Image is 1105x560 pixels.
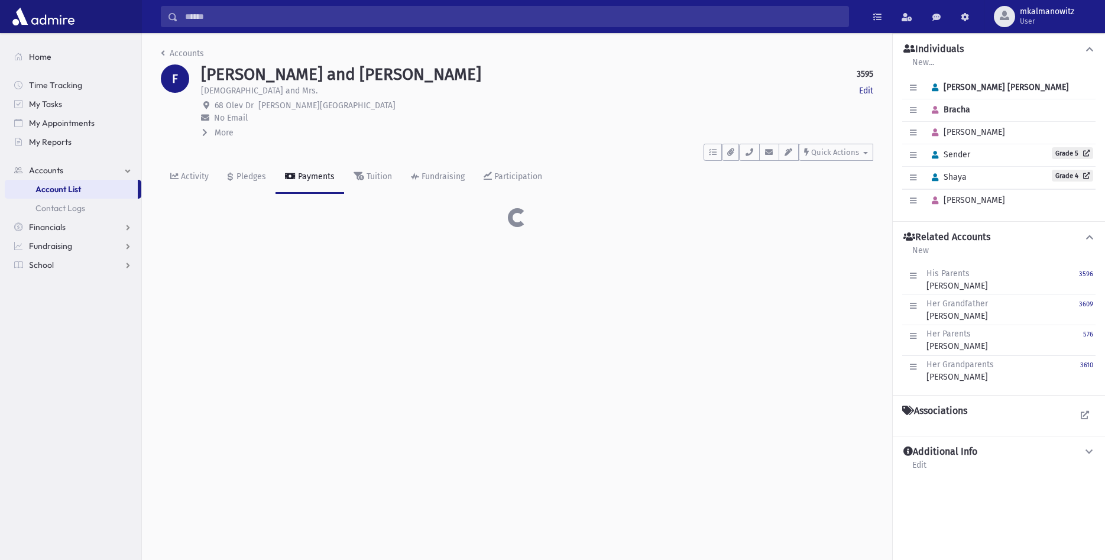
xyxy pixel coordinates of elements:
[201,64,481,85] h1: [PERSON_NAME] and [PERSON_NAME]
[1020,7,1074,17] span: mkalmanowitz
[926,299,988,309] span: Her Grandfather
[5,76,141,95] a: Time Tracking
[5,218,141,237] a: Financials
[1079,297,1093,322] a: 3609
[926,127,1005,137] span: [PERSON_NAME]
[29,241,72,251] span: Fundraising
[1079,267,1093,292] a: 3596
[5,114,141,132] a: My Appointments
[1083,331,1093,338] small: 576
[5,161,141,180] a: Accounts
[419,171,465,182] div: Fundraising
[234,171,266,182] div: Pledges
[1080,361,1093,369] small: 3610
[903,43,964,56] h4: Individuals
[29,118,95,128] span: My Appointments
[364,171,392,182] div: Tuition
[926,150,970,160] span: Sender
[926,297,988,322] div: [PERSON_NAME]
[201,127,235,139] button: More
[912,244,929,265] a: New
[903,231,990,244] h4: Related Accounts
[5,47,141,66] a: Home
[926,358,994,383] div: [PERSON_NAME]
[29,80,82,90] span: Time Tracking
[912,458,927,480] a: Edit
[5,237,141,255] a: Fundraising
[29,222,66,232] span: Financials
[29,260,54,270] span: School
[258,101,396,111] span: [PERSON_NAME][GEOGRAPHIC_DATA]
[799,144,873,161] button: Quick Actions
[35,203,85,213] span: Contact Logs
[218,161,276,194] a: Pledges
[161,64,189,93] div: F
[344,161,401,194] a: Tuition
[5,255,141,274] a: School
[926,360,994,370] span: Her Grandparents
[5,132,141,151] a: My Reports
[926,105,970,115] span: Bracha
[1080,358,1093,383] a: 3610
[1052,147,1093,159] a: Grade 5
[859,85,873,97] a: Edit
[926,268,970,279] span: His Parents
[903,446,977,458] h4: Additional Info
[5,199,141,218] a: Contact Logs
[1083,328,1093,352] a: 576
[1079,300,1093,308] small: 3609
[926,329,971,339] span: Her Parents
[214,113,248,123] span: No Email
[926,328,988,352] div: [PERSON_NAME]
[902,231,1096,244] button: Related Accounts
[474,161,552,194] a: Participation
[902,43,1096,56] button: Individuals
[296,171,335,182] div: Payments
[926,82,1069,92] span: [PERSON_NAME] [PERSON_NAME]
[161,47,204,64] nav: breadcrumb
[1052,170,1093,182] a: Grade 4
[201,85,317,97] p: [DEMOGRAPHIC_DATA] and Mrs.
[5,95,141,114] a: My Tasks
[5,180,138,199] a: Account List
[29,51,51,62] span: Home
[912,56,935,77] a: New...
[29,99,62,109] span: My Tasks
[178,6,848,27] input: Search
[215,101,254,111] span: 68 Olev Dr
[29,165,63,176] span: Accounts
[276,161,344,194] a: Payments
[161,161,218,194] a: Activity
[902,405,967,417] h4: Associations
[161,48,204,59] a: Accounts
[35,184,81,195] span: Account List
[29,137,72,147] span: My Reports
[9,5,77,28] img: AdmirePro
[1079,270,1093,278] small: 3596
[179,171,209,182] div: Activity
[926,267,988,292] div: [PERSON_NAME]
[926,195,1005,205] span: [PERSON_NAME]
[492,171,542,182] div: Participation
[857,68,873,80] strong: 3595
[926,172,967,182] span: Shaya
[902,446,1096,458] button: Additional Info
[811,148,859,157] span: Quick Actions
[1020,17,1074,26] span: User
[215,128,234,138] span: More
[401,161,474,194] a: Fundraising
